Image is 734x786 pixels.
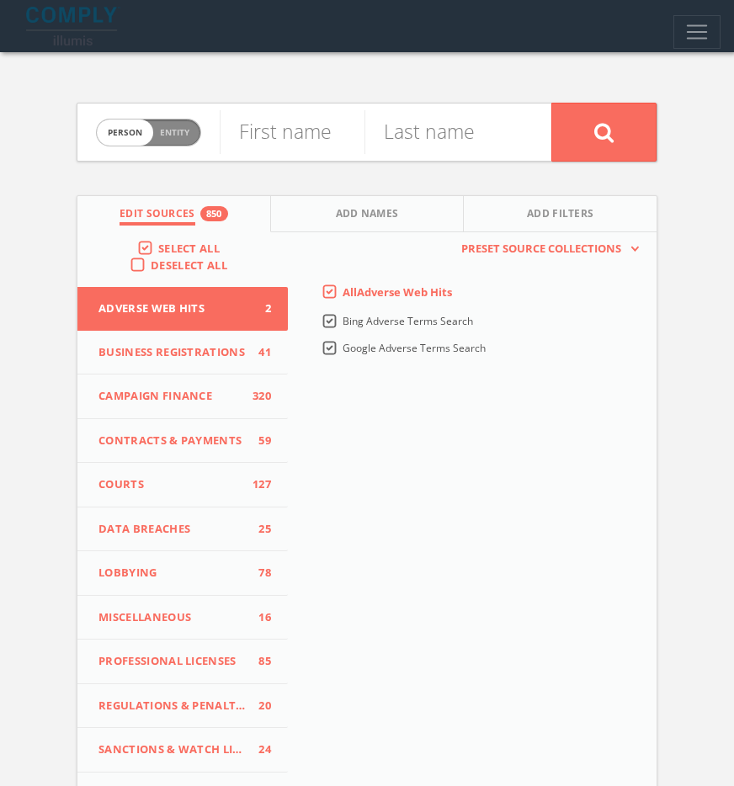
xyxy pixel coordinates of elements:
[97,119,153,146] span: person
[246,741,271,758] span: 24
[453,241,640,258] button: Preset Source Collections
[98,476,246,493] span: Courts
[98,565,246,582] span: Lobbying
[77,463,288,507] button: Courts127
[343,284,452,300] span: All Adverse Web Hits
[343,314,473,328] span: Bing Adverse Terms Search
[98,433,246,449] span: Contracts & Payments
[77,640,288,684] button: Professional Licenses85
[246,521,271,538] span: 25
[158,241,220,256] span: Select All
[246,653,271,670] span: 85
[336,206,399,226] span: Add Names
[464,196,657,232] button: Add Filters
[98,609,246,626] span: Miscellaneous
[246,565,271,582] span: 78
[98,653,246,670] span: Professional Licenses
[246,609,271,626] span: 16
[98,741,246,758] span: Sanctions & Watch Lists
[120,206,195,226] span: Edit Sources
[77,374,288,419] button: Campaign Finance320
[98,300,246,317] span: Adverse Web Hits
[246,388,271,405] span: 320
[271,196,465,232] button: Add Names
[673,15,721,49] button: Toggle navigation
[77,287,288,331] button: Adverse Web Hits2
[246,300,271,317] span: 2
[77,728,288,773] button: Sanctions & Watch Lists24
[77,196,271,232] button: Edit Sources850
[77,551,288,596] button: Lobbying78
[151,258,227,273] span: Deselect All
[98,698,246,714] span: Regulations & Penalties
[246,476,271,493] span: 127
[98,521,246,538] span: Data Breaches
[160,126,189,139] span: Entity
[77,419,288,464] button: Contracts & Payments59
[77,331,288,375] button: Business Registrations41
[77,684,288,729] button: Regulations & Penalties20
[26,7,120,45] img: illumis
[527,206,594,226] span: Add Filters
[98,344,246,361] span: Business Registrations
[77,507,288,552] button: Data Breaches25
[343,341,486,355] span: Google Adverse Terms Search
[246,433,271,449] span: 59
[200,206,228,221] div: 850
[98,388,246,405] span: Campaign Finance
[246,344,271,361] span: 41
[246,698,271,714] span: 20
[453,241,630,258] span: Preset Source Collections
[77,596,288,640] button: Miscellaneous16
